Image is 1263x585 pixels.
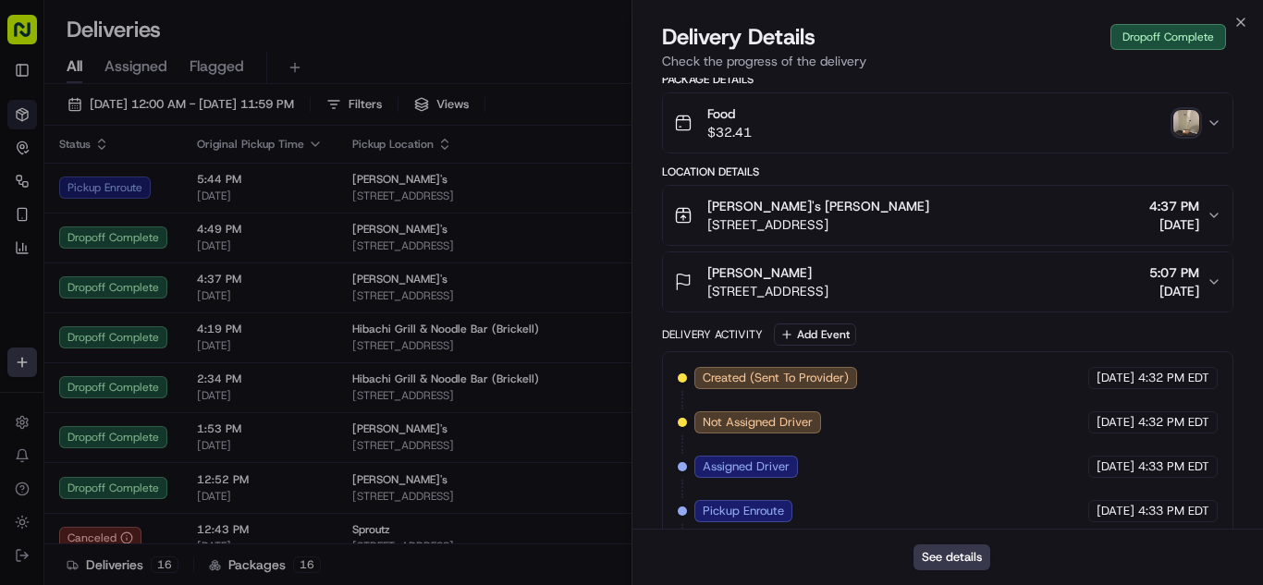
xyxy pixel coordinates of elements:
span: [DATE] [1097,503,1134,519]
div: Delivery Activity [662,327,763,342]
span: [DATE] [1097,458,1134,475]
button: Food$32.41photo_proof_of_delivery image [663,93,1232,152]
button: Add Event [774,323,856,346]
span: [DATE] [1149,215,1199,234]
button: Start new chat [314,182,337,204]
div: Location Details [662,165,1233,179]
input: Got a question? Start typing here... [48,119,333,139]
span: Created (Sent To Provider) [703,370,849,386]
button: [PERSON_NAME]'s [PERSON_NAME][STREET_ADDRESS]4:37 PM[DATE] [663,186,1232,245]
button: See details [914,544,990,570]
img: 1736555255976-a54dd68f-1ca7-489b-9aae-adbdc363a1c4 [18,177,52,210]
div: 💻 [156,270,171,285]
span: Assigned Driver [703,458,790,475]
p: Check the progress of the delivery [662,52,1233,70]
span: 4:33 PM EDT [1138,458,1209,475]
div: Package Details [662,72,1233,87]
span: 5:07 PM [1149,263,1199,282]
div: 📗 [18,270,33,285]
span: Knowledge Base [37,268,141,286]
span: Pickup Enroute [703,503,784,519]
span: Not Assigned Driver [703,414,813,431]
a: 📗Knowledge Base [11,261,149,294]
div: We're available if you need us! [63,195,234,210]
span: [STREET_ADDRESS] [707,215,929,234]
span: Food [707,104,752,123]
span: 4:37 PM [1149,197,1199,215]
p: Welcome 👋 [18,74,337,104]
div: Start new chat [63,177,303,195]
span: [PERSON_NAME] [707,263,812,282]
span: 4:32 PM EDT [1138,414,1209,431]
span: Delivery Details [662,22,815,52]
span: [PERSON_NAME]'s [PERSON_NAME] [707,197,929,215]
span: [DATE] [1097,414,1134,431]
span: 4:33 PM EDT [1138,503,1209,519]
span: 4:32 PM EDT [1138,370,1209,386]
span: [DATE] [1149,282,1199,300]
span: $32.41 [707,123,752,141]
span: [DATE] [1097,370,1134,386]
button: [PERSON_NAME][STREET_ADDRESS]5:07 PM[DATE] [663,252,1232,311]
span: [STREET_ADDRESS] [707,282,828,300]
a: Powered byPylon [130,312,224,327]
img: Nash [18,18,55,55]
img: photo_proof_of_delivery image [1173,110,1199,136]
a: 💻API Documentation [149,261,304,294]
span: Pylon [184,313,224,327]
span: API Documentation [175,268,297,286]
